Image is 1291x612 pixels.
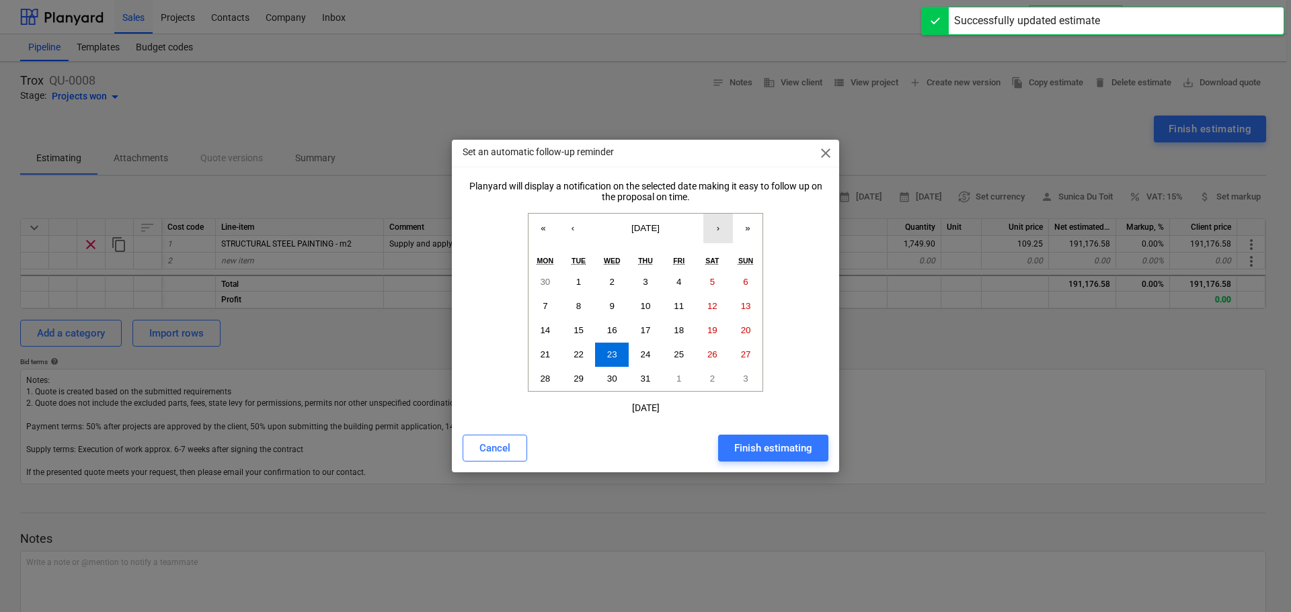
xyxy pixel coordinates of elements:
abbr: Thursday [638,257,653,265]
abbr: 13 July 2025 [741,301,751,311]
button: 7 July 2025 [529,294,562,318]
abbr: 15 July 2025 [574,325,584,335]
abbr: Monday [537,257,554,265]
button: 14 July 2025 [529,318,562,343]
button: 19 July 2025 [696,318,730,343]
button: 29 July 2025 [562,367,596,391]
div: Successfully updated estimate [954,13,1100,29]
button: 5 July 2025 [696,270,730,294]
button: 1 July 2025 [562,270,596,294]
button: 30 June 2025 [529,270,562,294]
abbr: 24 July 2025 [641,349,651,359]
button: 3 August 2025 [729,367,762,391]
button: 2 August 2025 [696,367,730,391]
div: Planyard will display a notification on the selected date making it easy to follow up on the prop... [463,181,828,202]
button: 17 July 2025 [629,318,662,343]
button: 23 July 2025 [595,343,629,367]
iframe: Chat Widget [1224,548,1291,612]
abbr: 25 July 2025 [674,349,684,359]
abbr: 28 July 2025 [540,374,550,384]
abbr: 9 July 2025 [610,301,615,311]
button: 4 July 2025 [662,270,696,294]
div: [DATE] [632,402,660,413]
button: 20 July 2025 [729,318,762,343]
abbr: 2 August 2025 [710,374,715,384]
abbr: 26 July 2025 [707,349,717,359]
button: 1 August 2025 [662,367,696,391]
button: Cancel [463,435,527,462]
button: 15 July 2025 [562,318,596,343]
button: Finish estimating [718,435,828,462]
abbr: 29 July 2025 [574,374,584,384]
button: 21 July 2025 [529,343,562,367]
button: › [703,214,733,243]
button: 18 July 2025 [662,318,696,343]
div: Finish estimating [734,439,812,457]
button: 28 July 2025 [529,367,562,391]
button: 30 July 2025 [595,367,629,391]
abbr: 2 July 2025 [610,277,615,287]
abbr: Sunday [738,257,753,265]
abbr: 30 July 2025 [607,374,617,384]
abbr: 31 July 2025 [641,374,651,384]
button: 2 July 2025 [595,270,629,294]
abbr: 30 June 2025 [540,277,550,287]
button: 11 July 2025 [662,294,696,318]
abbr: 19 July 2025 [707,325,717,335]
abbr: 14 July 2025 [540,325,550,335]
button: 27 July 2025 [729,343,762,367]
div: Cancel [479,439,510,457]
button: « [529,214,558,243]
button: 25 July 2025 [662,343,696,367]
abbr: 3 August 2025 [743,374,748,384]
abbr: 6 July 2025 [743,277,748,287]
abbr: 18 July 2025 [674,325,684,335]
button: 9 July 2025 [595,294,629,318]
span: [DATE] [631,223,660,233]
abbr: 21 July 2025 [540,349,550,359]
button: 24 July 2025 [629,343,662,367]
abbr: 10 July 2025 [641,301,651,311]
button: 8 July 2025 [562,294,596,318]
button: » [733,214,762,243]
p: Set an automatic follow-up reminder [463,145,614,159]
button: [DATE] [588,214,703,243]
abbr: Tuesday [572,257,586,265]
abbr: 5 July 2025 [710,277,715,287]
abbr: 23 July 2025 [607,349,617,359]
span: close [818,145,834,161]
abbr: 8 July 2025 [576,301,581,311]
button: 10 July 2025 [629,294,662,318]
button: 12 July 2025 [696,294,730,318]
abbr: 1 July 2025 [576,277,581,287]
abbr: 4 July 2025 [676,277,681,287]
button: 6 July 2025 [729,270,762,294]
abbr: 1 August 2025 [676,374,681,384]
button: 16 July 2025 [595,318,629,343]
button: ‹ [558,214,588,243]
abbr: Friday [673,257,684,265]
abbr: 27 July 2025 [741,349,751,359]
abbr: 17 July 2025 [641,325,651,335]
abbr: 3 July 2025 [643,277,648,287]
button: 22 July 2025 [562,343,596,367]
abbr: Saturday [705,257,719,265]
abbr: 16 July 2025 [607,325,617,335]
abbr: 7 July 2025 [543,301,547,311]
abbr: 22 July 2025 [574,349,584,359]
abbr: 11 July 2025 [674,301,684,311]
abbr: Wednesday [604,257,621,265]
abbr: 12 July 2025 [707,301,717,311]
button: 31 July 2025 [629,367,662,391]
abbr: 20 July 2025 [741,325,751,335]
button: 3 July 2025 [629,270,662,294]
button: 26 July 2025 [696,343,730,367]
button: 13 July 2025 [729,294,762,318]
